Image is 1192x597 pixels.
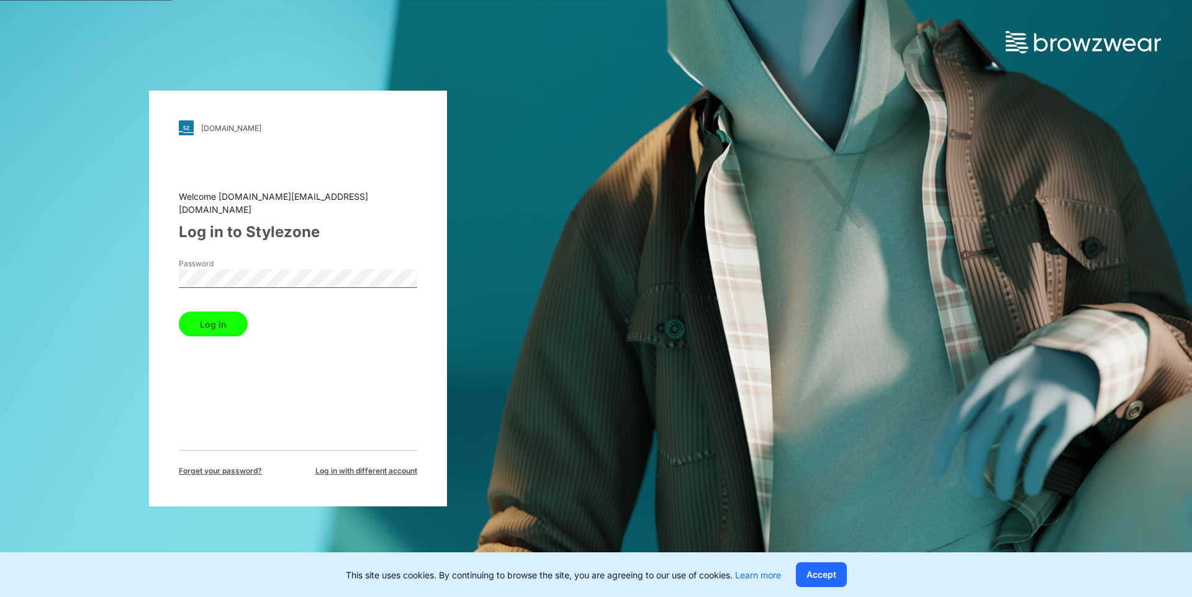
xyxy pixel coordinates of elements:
[179,221,417,243] div: Log in to Stylezone
[315,465,417,477] span: Log in with different account
[735,570,781,580] a: Learn more
[346,568,781,581] p: This site uses cookies. By continuing to browse the site, you are agreeing to our use of cookies.
[179,465,262,477] span: Forget your password?
[179,312,248,336] button: Log in
[179,120,417,135] a: [DOMAIN_NAME]
[179,120,194,135] img: svg+xml;base64,PHN2ZyB3aWR0aD0iMjgiIGhlaWdodD0iMjgiIHZpZXdCb3g9IjAgMCAyOCAyOCIgZmlsbD0ibm9uZSIgeG...
[179,258,266,269] label: Password
[796,562,847,587] button: Accept
[179,190,417,216] div: Welcome [DOMAIN_NAME][EMAIL_ADDRESS][DOMAIN_NAME]
[1006,31,1161,53] img: browzwear-logo.73288ffb.svg
[201,123,261,133] div: [DOMAIN_NAME]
